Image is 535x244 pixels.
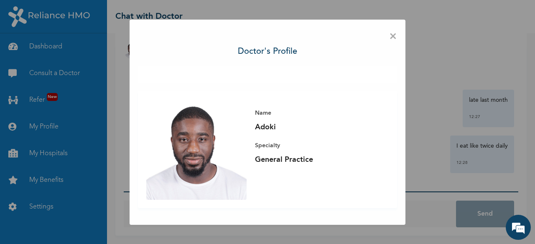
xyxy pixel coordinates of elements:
h3: Doctor's profile [238,45,297,58]
div: FAQs [82,202,160,228]
div: Chat with us now [43,47,140,58]
div: Minimize live chat window [137,4,157,24]
span: Conversation [4,216,82,222]
textarea: Type your message and hit 'Enter' [4,173,159,202]
img: d_794563401_company_1708531726252_794563401 [15,42,34,63]
p: Specialty [255,141,372,151]
span: × [389,28,397,45]
p: General Practice [255,155,372,165]
p: Adoki [255,122,372,132]
img: Adoki [146,100,247,200]
p: Name [255,108,372,118]
span: We're online! [48,78,115,162]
